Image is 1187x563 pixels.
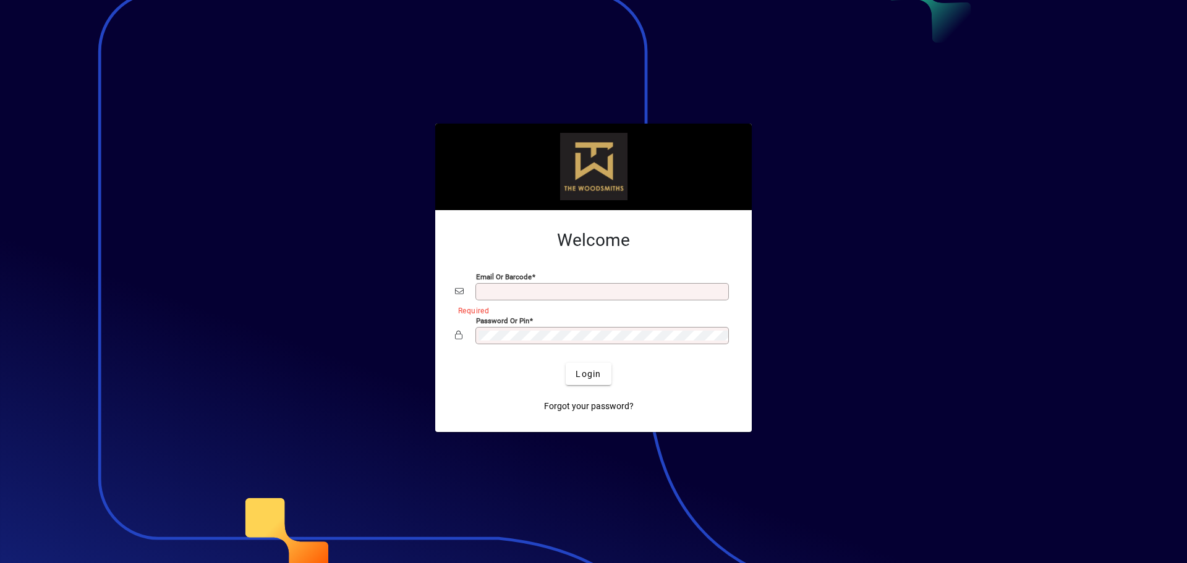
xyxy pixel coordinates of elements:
span: Login [576,368,601,381]
h2: Welcome [455,230,732,251]
mat-label: Email or Barcode [476,273,532,281]
mat-error: Required [458,303,722,316]
mat-label: Password or Pin [476,316,529,325]
span: Forgot your password? [544,400,634,413]
a: Forgot your password? [539,395,639,417]
button: Login [566,363,611,385]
